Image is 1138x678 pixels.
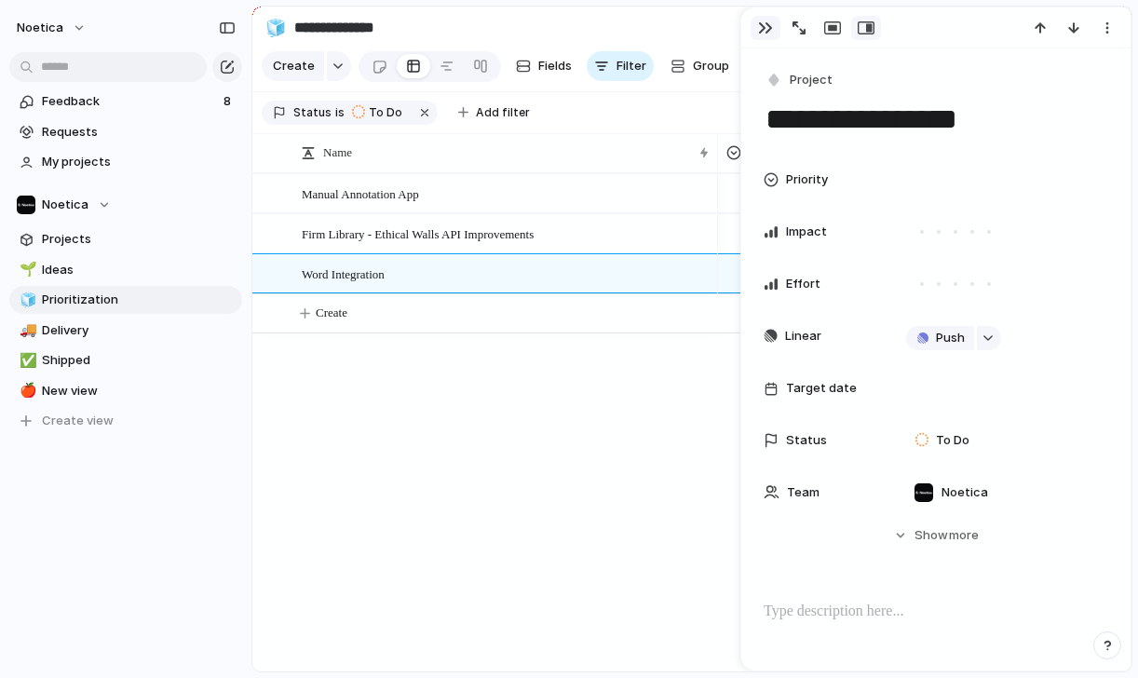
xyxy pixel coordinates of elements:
span: Add filter [476,104,530,121]
span: Filter [616,57,646,75]
span: Effort [786,275,820,293]
span: Name [323,143,352,162]
span: My projects [42,153,236,171]
button: Create [262,51,324,81]
button: Noetica [9,191,242,219]
button: Noetica [8,13,96,43]
button: Project [762,67,838,94]
span: Noetica [942,483,988,502]
span: Word Integration [302,263,385,284]
span: Status [786,431,827,450]
div: 🍎 [20,380,33,401]
span: Noetica [17,19,63,37]
a: 🍎New view [9,377,242,405]
span: Shipped [42,351,236,370]
span: Delivery [42,321,236,340]
span: Create [273,57,315,75]
span: Project [790,71,833,89]
a: 🚚Delivery [9,317,242,345]
span: Fields [538,57,572,75]
button: is [332,102,348,123]
span: Projects [42,230,236,249]
span: Prioritization [42,291,236,309]
button: Fields [508,51,579,81]
span: Team [787,483,820,502]
button: Showmore [764,519,1108,552]
span: Create view [42,412,114,430]
button: Filter [587,51,654,81]
span: Manual Annotation App [302,183,419,204]
span: Group [693,57,729,75]
button: Add filter [447,100,541,126]
button: ✅ [17,351,35,370]
a: Projects [9,225,242,253]
span: Show [914,526,948,545]
span: Create [316,304,347,322]
span: more [949,526,979,545]
a: 🧊Prioritization [9,286,242,314]
button: 🍎 [17,382,35,400]
div: 🌱 [20,259,33,280]
span: Priority [786,170,828,189]
a: 🌱Ideas [9,256,242,284]
button: 🌱 [17,261,35,279]
button: Push [906,326,974,350]
button: 🧊 [17,291,35,309]
a: ✅Shipped [9,346,242,374]
button: To Do [346,102,413,123]
a: Feedback8 [9,88,242,115]
span: Push [936,329,965,347]
span: Noetica [42,196,88,214]
button: 🚚 [17,321,35,340]
span: Firm Library - Ethical Walls API Improvements [302,223,534,244]
span: Status [293,104,332,121]
span: 8 [224,92,235,111]
span: Linear [785,327,821,346]
span: Target date [786,379,857,398]
div: 🚚 [20,319,33,341]
span: Feedback [42,92,218,111]
span: is [335,104,345,121]
button: 🧊 [261,13,291,43]
div: 🧊 [20,290,33,311]
span: Requests [42,123,236,142]
span: To Do [936,431,969,450]
button: Create view [9,407,242,435]
span: To Do [369,104,402,121]
div: ✅ [20,350,33,372]
button: Group [661,51,738,81]
span: New view [42,382,236,400]
div: 🧊 [265,15,286,40]
a: Requests [9,118,242,146]
span: Impact [786,223,827,241]
a: My projects [9,148,242,176]
span: Ideas [42,261,236,279]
